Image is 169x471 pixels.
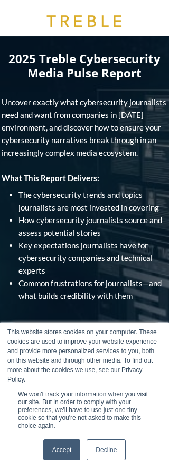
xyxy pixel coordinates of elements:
[18,215,162,237] span: How cybersecurity journalists source and assess potential stories
[18,278,162,300] span: Common frustrations for journalists—and what builds credibility with them
[18,390,151,430] p: We won't track your information when you visit our site. But in order to comply with your prefere...
[18,190,159,212] span: The cybersecurity trends and topics journalists are most invested in covering
[8,51,161,81] span: 2025 Treble Cybersecurity Media Pulse Report
[18,240,153,275] span: Key expectations journalists have for cybersecurity companies and technical experts
[2,173,99,183] strong: What This Report Delivers:
[87,439,126,460] a: Decline
[2,97,166,157] span: Uncover exactly what cybersecurity journalists need and want from companies in [DATE] environment...
[43,439,81,460] a: Accept
[7,327,162,384] div: This website stores cookies on your computer. These cookies are used to improve your website expe...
